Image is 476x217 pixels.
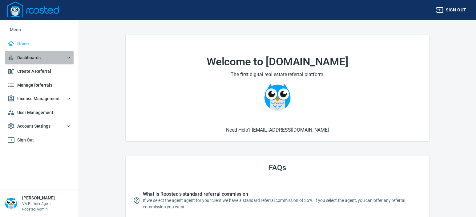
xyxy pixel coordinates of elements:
span: Sign out [436,6,466,14]
img: Owlie [264,83,291,111]
h3: FAQs [133,163,422,172]
span: Account Settings [7,122,71,130]
a: Sign Out [5,133,74,147]
span: User Management [7,109,71,117]
span: Home [7,40,71,48]
span: Sign Out [7,136,71,144]
h6: [PERSON_NAME] [22,195,55,201]
a: Create A Referral [5,64,74,78]
a: Home [5,37,74,51]
p: If we select the agent agent for your client we have a standard referral commission of 35%. If yo... [143,197,422,210]
button: Account Settings [5,119,74,133]
li: Menu [5,22,74,37]
p: Roosted Admin [22,207,55,212]
span: What is Roosted's standard referral commission [143,191,422,197]
span: Dashboards [7,54,71,62]
a: User Management [5,106,74,120]
p: VA Partner Agent [22,201,55,207]
h1: Welcome to [DOMAIN_NAME] [140,56,414,68]
img: Logo [7,2,59,17]
span: Create A Referral [7,68,71,75]
button: Dashboards [5,51,74,65]
h6: Need Help? [EMAIL_ADDRESS][DOMAIN_NAME] [133,126,422,134]
a: Manage Referrals [5,78,74,92]
h2: The first digital real estate referral platform. [140,71,414,78]
button: License Management [5,92,74,106]
iframe: Chat [450,189,471,212]
span: License Management [7,95,71,103]
img: Person [5,197,17,210]
span: Manage Referrals [7,81,71,89]
button: Sign out [434,4,469,16]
